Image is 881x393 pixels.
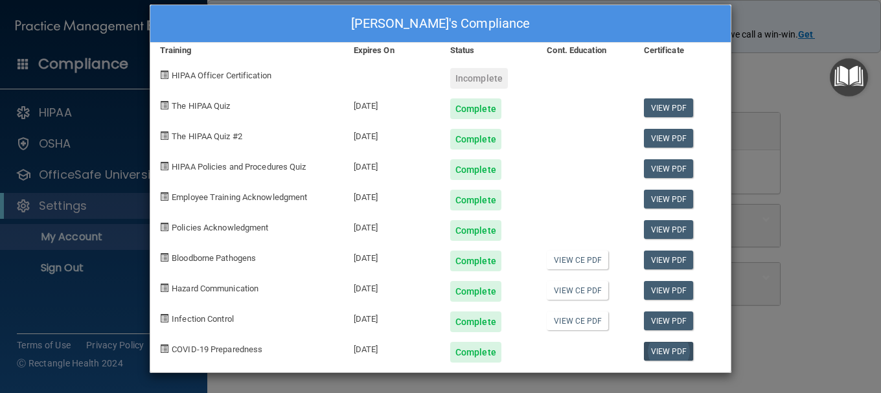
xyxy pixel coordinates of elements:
[344,43,440,58] div: Expires On
[634,43,731,58] div: Certificate
[172,71,271,80] span: HIPAA Officer Certification
[450,342,501,363] div: Complete
[537,43,634,58] div: Cont. Education
[172,192,307,202] span: Employee Training Acknowledgment
[344,302,440,332] div: [DATE]
[450,281,501,302] div: Complete
[344,210,440,241] div: [DATE]
[450,68,508,89] div: Incomplete
[172,101,230,111] span: The HIPAA Quiz
[547,311,608,330] a: View CE PDF
[644,281,694,300] a: View PDF
[450,129,501,150] div: Complete
[344,241,440,271] div: [DATE]
[644,190,694,208] a: View PDF
[344,119,440,150] div: [DATE]
[644,129,694,148] a: View PDF
[450,220,501,241] div: Complete
[450,251,501,271] div: Complete
[644,342,694,361] a: View PDF
[150,43,344,58] div: Training
[344,271,440,302] div: [DATE]
[547,251,608,269] a: View CE PDF
[172,162,306,172] span: HIPAA Policies and Procedures Quiz
[172,344,262,354] span: COVID-19 Preparedness
[547,281,608,300] a: View CE PDF
[644,311,694,330] a: View PDF
[172,284,258,293] span: Hazard Communication
[344,150,440,180] div: [DATE]
[644,98,694,117] a: View PDF
[450,311,501,332] div: Complete
[172,223,268,232] span: Policies Acknowledgment
[644,159,694,178] a: View PDF
[172,314,234,324] span: Infection Control
[172,131,242,141] span: The HIPAA Quiz #2
[450,190,501,210] div: Complete
[644,220,694,239] a: View PDF
[344,89,440,119] div: [DATE]
[830,58,868,96] button: Open Resource Center
[344,332,440,363] div: [DATE]
[172,253,256,263] span: Bloodborne Pathogens
[644,251,694,269] a: View PDF
[440,43,537,58] div: Status
[344,180,440,210] div: [DATE]
[450,98,501,119] div: Complete
[450,159,501,180] div: Complete
[150,5,731,43] div: [PERSON_NAME]'s Compliance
